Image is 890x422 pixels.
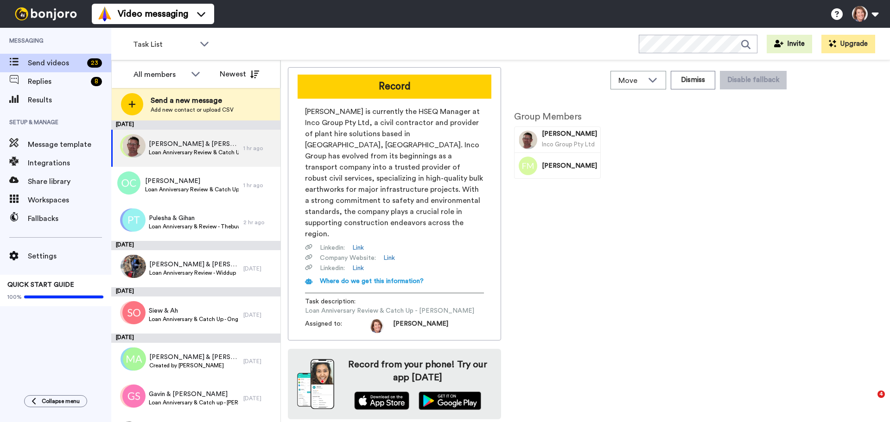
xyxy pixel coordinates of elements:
div: 2 hr ago [243,219,276,226]
div: [DATE] [111,120,280,130]
img: ma.png [123,347,146,371]
span: Linkedin : [320,243,345,252]
img: appstore [354,391,409,410]
span: Integrations [28,157,111,169]
span: [PERSON_NAME] & [PERSON_NAME] [149,353,239,362]
span: Loan Anniversary Review & Catch Up - [PERSON_NAME] [305,306,474,315]
div: [DATE] [243,358,276,365]
span: Created by [PERSON_NAME] [149,362,239,369]
img: fm.png [120,134,143,157]
span: [PERSON_NAME] & [PERSON_NAME] [149,139,239,149]
span: QUICK START GUIDE [7,282,74,288]
div: [DATE] [243,395,276,402]
span: Linkedin : [320,264,345,273]
span: Add new contact or upload CSV [151,106,234,113]
img: Image of Fiona Markwick [519,157,537,175]
img: vm-color.svg [97,6,112,21]
div: [DATE] [243,311,276,319]
span: 4 [877,391,885,398]
a: Link [383,253,395,263]
span: Gavin & [PERSON_NAME] [149,390,239,399]
span: [PERSON_NAME] [393,319,448,333]
span: Loan Anniversary & Catch up - [PERSON_NAME] [PERSON_NAME] [149,399,239,406]
span: Loan Anniversary Review - Widdup [149,269,239,277]
img: cw.png [121,347,144,371]
div: [DATE] [111,334,280,343]
button: Newest [213,65,266,83]
span: Settings [28,251,111,262]
img: playstore [419,391,481,410]
div: 8 [91,77,102,86]
span: Message template [28,139,111,150]
button: Record [298,75,491,99]
span: [PERSON_NAME] [542,129,597,139]
button: Disable fallback [720,71,787,89]
h4: Record from your phone! Try our app [DATE] [343,358,492,384]
span: Pulesha & Gihan [149,214,239,223]
img: 621c16c7-a60b-48f8-b0b5-f158d0b0809f-1759891800.jpg [370,319,384,333]
span: [PERSON_NAME] [145,176,239,186]
img: pt.png [122,208,146,232]
img: Image of Matthew Markwick [519,131,537,149]
img: gt.png [120,208,143,232]
span: Move [618,75,643,86]
span: 100% [7,293,22,301]
span: Workspaces [28,195,111,206]
img: bj-logo-header-white.svg [11,7,81,20]
iframe: Intercom live chat [858,391,881,413]
span: [PERSON_NAME] is currently the HSEQ Manager at Inco Group Pty Ltd, a civil contractor and provide... [305,106,484,239]
span: Results [28,94,111,106]
img: download [297,359,334,409]
img: so.png [122,301,146,324]
span: Collapse menu [42,397,80,405]
span: Share library [28,176,111,187]
div: [DATE] [243,265,276,272]
button: Dismiss [671,71,715,89]
div: [DATE] [111,241,280,250]
img: 43afe7b5-ede7-41c0-9e49-ee28cbaecdb7.jpg [122,134,146,157]
div: 1 hr ago [243,145,276,152]
span: [PERSON_NAME] & [PERSON_NAME] [149,260,239,269]
span: Send a new message [151,95,234,106]
div: All members [133,69,186,80]
span: Loan Anniversary Review & Catch Up - [PERSON_NAME] [145,186,239,193]
span: Where do we get this information? [320,278,424,284]
img: gs.png [122,384,146,408]
a: Link [352,264,364,273]
span: Loan Anniversary & Review - Thebuwanage (construction) [149,223,239,230]
div: 1 hr ago [243,182,276,189]
img: 41da5cd8-82ba-4263-8ee5-3743b5d049b6.jpg [123,255,146,278]
span: Loan Anniversary & Catch Up - Ong & [PERSON_NAME] [149,315,239,323]
div: [DATE] [111,287,280,296]
span: Task description : [305,297,370,306]
img: ks.png [120,384,143,408]
span: Inco Group Pty Ltd [542,141,595,147]
span: Video messaging [118,7,188,20]
span: Siew & Ah [149,306,239,315]
button: Invite [767,35,812,53]
img: am.png [120,301,143,324]
span: Task List [133,39,195,50]
img: oc.png [117,171,140,195]
span: Send videos [28,57,83,69]
img: 487b98b5-e61d-46bb-afdd-d7de27c8f2b6.jpg [121,255,144,278]
span: Fallbacks [28,213,111,224]
h2: Group Members [514,112,601,122]
span: Replies [28,76,87,87]
div: 23 [87,58,102,68]
span: Loan Anniversary Review & Catch Up - [PERSON_NAME] [149,149,239,156]
span: Assigned to: [305,319,370,333]
button: Collapse menu [24,395,87,407]
button: Upgrade [821,35,875,53]
span: [PERSON_NAME] [542,161,597,170]
span: Company Website : [320,253,376,263]
a: Link [352,243,364,252]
